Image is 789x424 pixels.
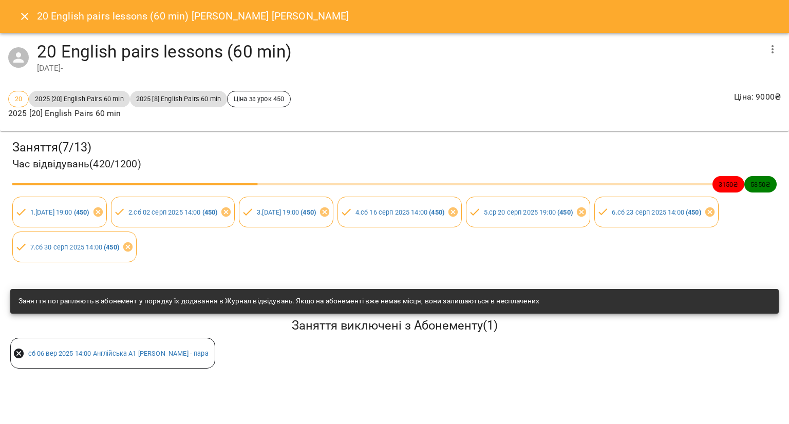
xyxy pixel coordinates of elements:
[18,292,539,311] div: Заняття потрапляють в абонемент у порядку їх додавання в Журнал відвідувань. Якщо на абонементі в...
[10,318,779,334] h5: Заняття виключені з Абонементу ( 1 )
[686,208,701,216] b: ( 450 )
[12,140,777,156] h3: Заняття ( 7 / 13 )
[8,107,291,120] p: 2025 [20] English Pairs 60 min
[202,208,218,216] b: ( 450 )
[337,197,462,227] div: 4.сб 16 серп 2025 14:00 (450)
[557,208,573,216] b: ( 450 )
[355,208,444,216] a: 4.сб 16 серп 2025 14:00 (450)
[466,197,590,227] div: 5.ср 20 серп 2025 19:00 (450)
[12,197,107,227] div: 1.[DATE] 19:00 (450)
[734,91,781,103] p: Ціна : 9000 ₴
[37,41,760,62] h4: 20 English pairs lessons (60 min)
[712,180,745,189] span: 3150 ₴
[9,94,28,104] span: 20
[612,208,701,216] a: 6.сб 23 серп 2025 14:00 (450)
[37,8,349,24] h6: 20 English pairs lessons (60 min) [PERSON_NAME] [PERSON_NAME]
[74,208,89,216] b: ( 450 )
[128,208,217,216] a: 2.сб 02 серп 2025 14:00 (450)
[744,180,777,189] span: 5850 ₴
[12,156,777,172] h4: Час відвідувань ( 420 / 1200 )
[12,4,37,29] button: Close
[29,94,129,104] span: 2025 [20] English Pairs 60 min
[12,232,137,262] div: 7.сб 30 серп 2025 14:00 (450)
[30,243,119,251] a: 7.сб 30 серп 2025 14:00 (450)
[257,208,316,216] a: 3.[DATE] 19:00 (450)
[429,208,444,216] b: ( 450 )
[30,208,89,216] a: 1.[DATE] 19:00 (450)
[130,94,227,104] span: 2025 [8] English Pairs 60 min
[37,62,760,74] div: [DATE] -
[484,208,573,216] a: 5.ср 20 серп 2025 19:00 (450)
[104,243,119,251] b: ( 450 )
[228,94,290,104] span: Ціна за урок 450
[111,197,235,227] div: 2.сб 02 серп 2025 14:00 (450)
[594,197,719,227] div: 6.сб 23 серп 2025 14:00 (450)
[300,208,316,216] b: ( 450 )
[239,197,333,227] div: 3.[DATE] 19:00 (450)
[28,350,209,357] a: сб 06 вер 2025 14:00 Англійська А1 [PERSON_NAME] - пара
